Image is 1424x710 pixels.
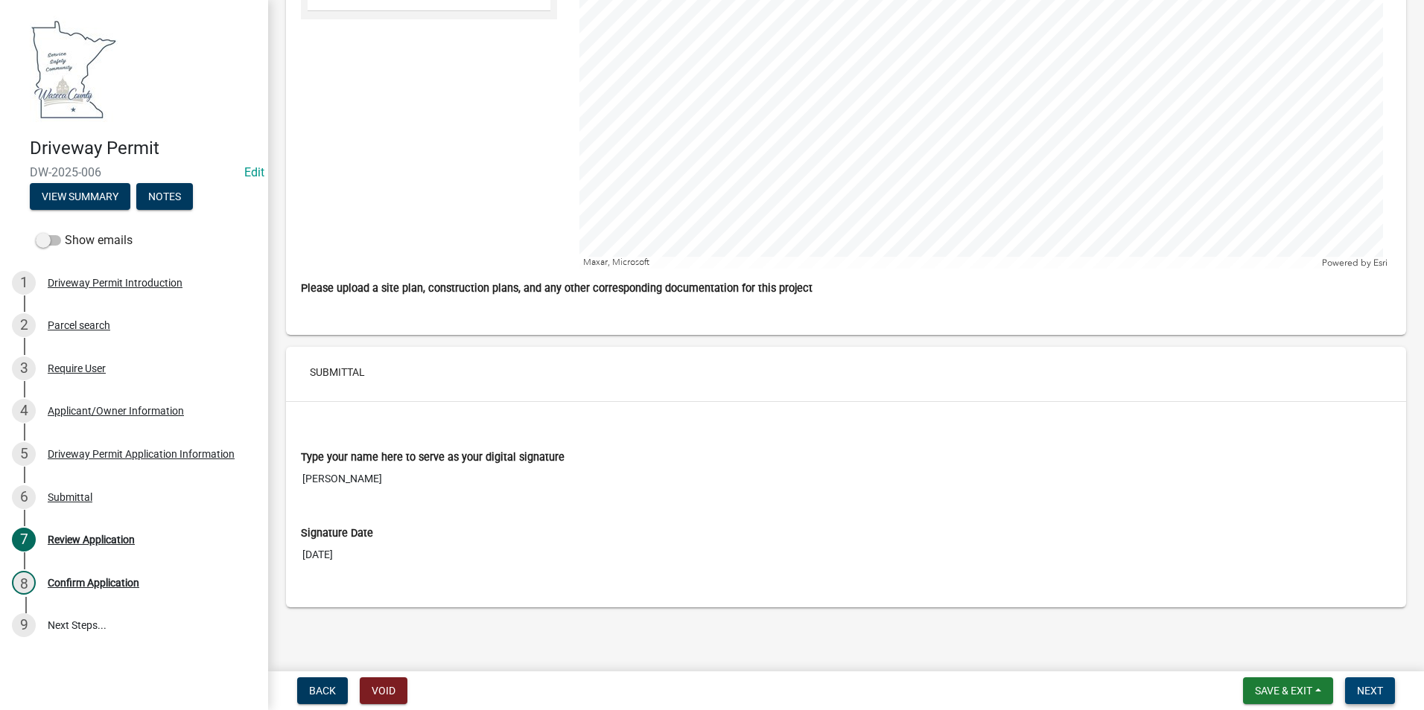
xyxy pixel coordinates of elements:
[12,613,36,637] div: 9
[301,528,373,539] label: Signature Date
[30,16,118,122] img: Waseca County, Minnesota
[298,359,377,386] button: Submittal
[244,165,264,179] a: Edit
[48,363,106,374] div: Require User
[48,492,92,502] div: Submittal
[12,528,36,551] div: 7
[1318,257,1391,269] div: Powered by
[297,677,348,704] button: Back
[30,191,130,203] wm-modal-confirm: Summary
[1255,685,1312,697] span: Save & Exit
[244,165,264,179] wm-modal-confirm: Edit Application Number
[301,284,813,294] label: Please upload a site plan, construction plans, and any other corresponding documentation for this...
[48,278,182,288] div: Driveway Permit Introduction
[30,138,256,159] h4: Driveway Permit
[12,571,36,595] div: 8
[48,449,235,459] div: Driveway Permit Application Information
[48,406,184,416] div: Applicant/Owner Information
[12,356,36,380] div: 3
[1243,677,1333,704] button: Save & Exit
[136,191,193,203] wm-modal-confirm: Notes
[1373,258,1388,268] a: Esri
[48,578,139,588] div: Confirm Application
[12,442,36,466] div: 5
[12,271,36,295] div: 1
[360,677,407,704] button: Void
[36,231,133,249] label: Show emails
[12,485,36,509] div: 6
[1357,685,1383,697] span: Next
[12,399,36,423] div: 4
[579,257,1319,269] div: Maxar, Microsoft
[301,452,565,463] label: Type your name here to serve as your digital signature
[136,183,193,210] button: Notes
[309,685,336,697] span: Back
[48,534,135,545] div: Review Application
[30,183,130,210] button: View Summary
[30,165,238,179] span: DW-2025-006
[48,320,110,330] div: Parcel search
[1345,677,1395,704] button: Next
[12,313,36,337] div: 2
